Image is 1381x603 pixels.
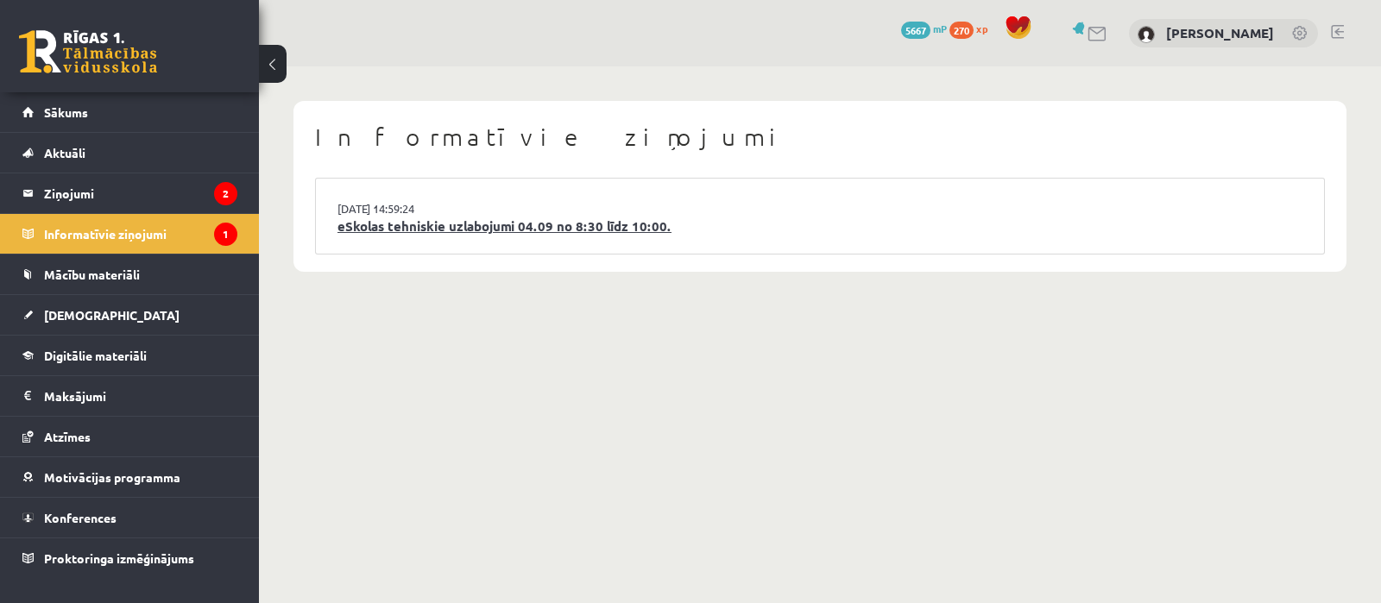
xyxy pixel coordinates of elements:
legend: Ziņojumi [44,173,237,213]
a: Maksājumi [22,376,237,416]
a: Aktuāli [22,133,237,173]
span: Sākums [44,104,88,120]
span: 5667 [901,22,930,39]
span: Motivācijas programma [44,469,180,485]
span: Mācību materiāli [44,267,140,282]
span: [DEMOGRAPHIC_DATA] [44,307,180,323]
a: [DEMOGRAPHIC_DATA] [22,295,237,335]
a: eSkolas tehniskie uzlabojumi 04.09 no 8:30 līdz 10:00. [337,217,1302,236]
span: Proktoringa izmēģinājums [44,550,194,566]
legend: Maksājumi [44,376,237,416]
a: Mācību materiāli [22,254,237,294]
a: Atzīmes [22,417,237,456]
a: 270 xp [949,22,996,35]
a: Digitālie materiāli [22,336,237,375]
span: Konferences [44,510,117,525]
a: Sākums [22,92,237,132]
a: [DATE] 14:59:24 [337,200,467,217]
a: Rīgas 1. Tālmācības vidusskola [19,30,157,73]
a: [PERSON_NAME] [1166,24,1274,41]
span: xp [976,22,987,35]
h1: Informatīvie ziņojumi [315,122,1325,152]
a: Informatīvie ziņojumi1 [22,214,237,254]
a: 5667 mP [901,22,947,35]
a: Konferences [22,498,237,537]
span: mP [933,22,947,35]
legend: Informatīvie ziņojumi [44,214,237,254]
i: 2 [214,182,237,205]
a: Ziņojumi2 [22,173,237,213]
a: Proktoringa izmēģinājums [22,538,237,578]
span: Aktuāli [44,145,85,160]
span: 270 [949,22,974,39]
span: Digitālie materiāli [44,348,147,363]
span: Atzīmes [44,429,91,444]
img: Ardis Slakteris [1138,26,1155,43]
a: Motivācijas programma [22,457,237,497]
i: 1 [214,223,237,246]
